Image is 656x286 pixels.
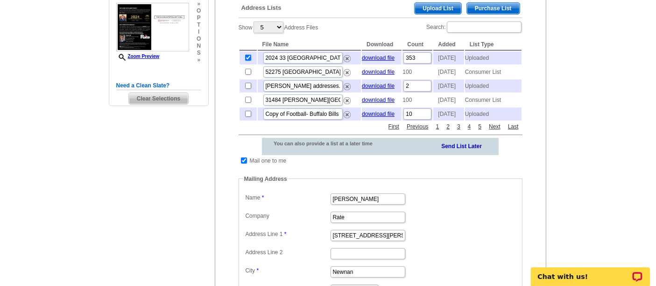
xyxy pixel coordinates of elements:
[362,83,395,89] a: download file
[116,81,201,90] h5: Need a Clean Slate?
[415,3,461,14] span: Upload List
[344,67,351,74] a: Remove this list
[246,230,330,238] label: Address Line 1
[197,57,201,64] span: »
[444,122,452,131] a: 2
[465,107,522,121] td: Uploaded
[402,65,432,79] td: 100
[433,79,464,93] td: [DATE]
[476,122,484,131] a: 5
[116,54,160,59] a: Zoom Preview
[362,97,395,103] a: download file
[362,55,395,61] a: download file
[344,97,351,104] img: delete.png
[344,95,351,102] a: Remove this list
[455,122,463,131] a: 3
[441,141,482,150] a: Send List Later
[258,39,361,50] th: File Name
[362,69,395,75] a: download file
[433,65,464,79] td: [DATE]
[246,193,330,202] label: Name
[362,39,402,50] th: Download
[404,122,431,131] a: Previous
[465,93,522,107] td: Consumer List
[197,14,201,21] span: p
[467,3,520,14] span: Purchase List
[465,51,522,64] td: Uploaded
[116,3,189,51] img: small-thumb.jpg
[506,122,521,131] a: Last
[246,248,330,257] label: Address Line 2
[129,93,188,104] span: Clear Selections
[487,122,503,131] a: Next
[344,81,351,88] a: Remove this list
[197,21,201,29] span: t
[344,69,351,76] img: delete.png
[433,107,464,121] td: [DATE]
[402,93,432,107] td: 100
[197,50,201,57] span: s
[197,36,201,43] span: o
[344,53,351,60] a: Remove this list
[344,83,351,90] img: delete.png
[433,39,464,50] th: Added
[243,175,288,183] legend: Mailing Address
[466,122,473,131] a: 4
[262,138,397,149] div: You can also provide a list at a later time
[246,212,330,220] label: Company
[344,111,351,118] img: delete.png
[426,21,522,34] label: Search:
[197,43,201,50] span: n
[386,122,402,131] a: First
[249,156,287,165] td: Mail one to me
[239,21,318,34] label: Show Address Files
[433,93,464,107] td: [DATE]
[465,65,522,79] td: Consumer List
[402,39,432,50] th: Count
[465,79,522,93] td: Uploaded
[197,7,201,14] span: o
[362,111,395,117] a: download file
[344,109,351,116] a: Remove this list
[254,21,283,33] select: ShowAddress Files
[434,122,442,131] a: 1
[197,0,201,7] span: »
[525,257,656,286] iframe: LiveChat chat widget
[433,51,464,64] td: [DATE]
[447,21,522,33] input: Search:
[344,55,351,62] img: delete.png
[246,266,330,275] label: City
[241,4,282,12] span: Address Lists
[465,39,522,50] th: List Type
[197,29,201,36] span: i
